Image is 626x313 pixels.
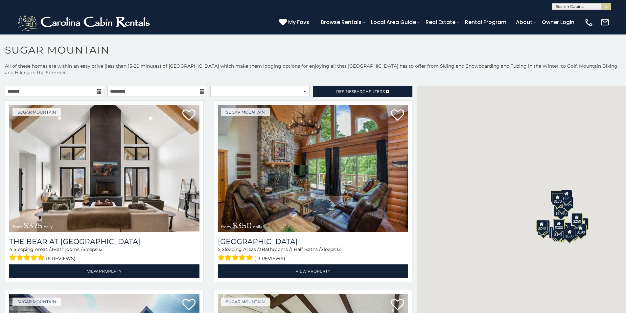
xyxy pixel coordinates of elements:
[218,264,408,278] a: View Property
[391,109,404,123] a: Add to favorites
[462,16,510,28] a: Rental Program
[564,228,575,240] div: $500
[561,190,572,202] div: $225
[553,219,564,231] div: $190
[218,105,408,232] img: Grouse Moor Lodge
[368,16,419,28] a: Local Area Guide
[567,226,578,238] div: $195
[552,193,563,205] div: $170
[16,12,153,32] img: White-1-2.png
[9,237,199,246] a: The Bear At [GEOGRAPHIC_DATA]
[182,298,196,312] a: Add to favorites
[9,246,12,252] span: 4
[218,237,408,246] h3: Grouse Moor Lodge
[232,221,252,230] span: $350
[98,246,103,252] span: 12
[221,224,231,229] span: from
[554,205,568,217] div: $1,095
[259,246,262,252] span: 3
[279,18,311,27] a: My Favs
[584,18,593,27] img: phone-regular-white.png
[317,16,365,28] a: Browse Rentals
[9,237,199,246] h3: The Bear At Sugar Mountain
[422,16,459,28] a: Real Estate
[218,246,408,263] div: Sleeping Areas / Bathrooms / Sleeps:
[288,18,309,26] span: My Favs
[46,254,76,263] span: (6 reviews)
[221,108,270,116] a: Sugar Mountain
[221,298,270,306] a: Sugar Mountain
[551,190,562,202] div: $240
[313,86,412,97] a: RefineSearchFilters
[254,254,285,263] span: (13 reviews)
[552,227,563,239] div: $155
[9,105,199,232] img: The Bear At Sugar Mountain
[553,219,565,231] div: $300
[218,246,220,252] span: 5
[9,105,199,232] a: The Bear At Sugar Mountain from $375 daily
[291,246,321,252] span: 1 Half Baths /
[12,224,22,229] span: from
[182,109,196,123] a: Add to favorites
[575,224,587,236] div: $190
[12,108,61,116] a: Sugar Mountain
[51,246,53,252] span: 3
[44,224,53,229] span: daily
[218,237,408,246] a: [GEOGRAPHIC_DATA]
[513,16,536,28] a: About
[336,89,385,94] span: Refine Filters
[562,197,573,209] div: $125
[391,298,404,312] a: Add to favorites
[253,224,262,229] span: daily
[600,18,610,27] img: mail-regular-white.png
[553,226,564,238] div: $175
[536,220,547,232] div: $240
[218,105,408,232] a: Grouse Moor Lodge from $350 daily
[24,221,42,230] span: $375
[9,246,199,263] div: Sleeping Areas / Bathrooms / Sleeps:
[560,222,571,234] div: $200
[539,16,578,28] a: Owner Login
[12,298,61,306] a: Sugar Mountain
[577,218,589,230] div: $155
[571,213,583,225] div: $250
[352,89,369,94] span: Search
[336,246,341,252] span: 12
[9,264,199,278] a: View Property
